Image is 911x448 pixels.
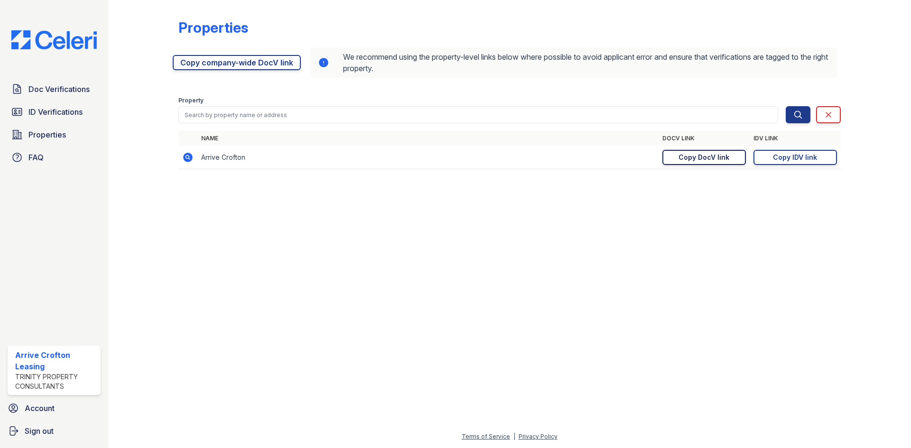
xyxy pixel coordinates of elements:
span: Account [25,402,55,414]
div: We recommend using the property-level links below where possible to avoid applicant error and ens... [310,47,837,78]
a: Properties [8,125,101,144]
img: CE_Logo_Blue-a8612792a0a2168367f1c8372b55b34899dd931a85d93a1a3d3e32e68fde9ad4.png [4,30,104,49]
label: Property [178,97,204,104]
a: Doc Verifications [8,80,101,99]
span: Sign out [25,425,54,437]
th: IDV Link [750,131,841,146]
a: ID Verifications [8,102,101,121]
span: Properties [28,129,66,140]
a: Copy IDV link [753,150,837,165]
a: Account [4,399,104,418]
td: Arrive Crofton [197,146,659,169]
div: | [513,433,515,440]
a: Privacy Policy [519,433,558,440]
div: Trinity Property Consultants [15,372,97,391]
div: Arrive Crofton Leasing [15,349,97,372]
a: Copy company-wide DocV link [173,55,301,70]
a: Terms of Service [462,433,510,440]
div: Properties [178,19,248,36]
span: Doc Verifications [28,83,90,95]
span: ID Verifications [28,106,83,118]
th: Name [197,131,659,146]
a: FAQ [8,148,101,167]
div: Copy DocV link [679,153,729,162]
span: FAQ [28,152,44,163]
a: Sign out [4,421,104,440]
div: Copy IDV link [773,153,817,162]
th: DocV Link [659,131,750,146]
a: Copy DocV link [662,150,746,165]
input: Search by property name or address [178,106,778,123]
